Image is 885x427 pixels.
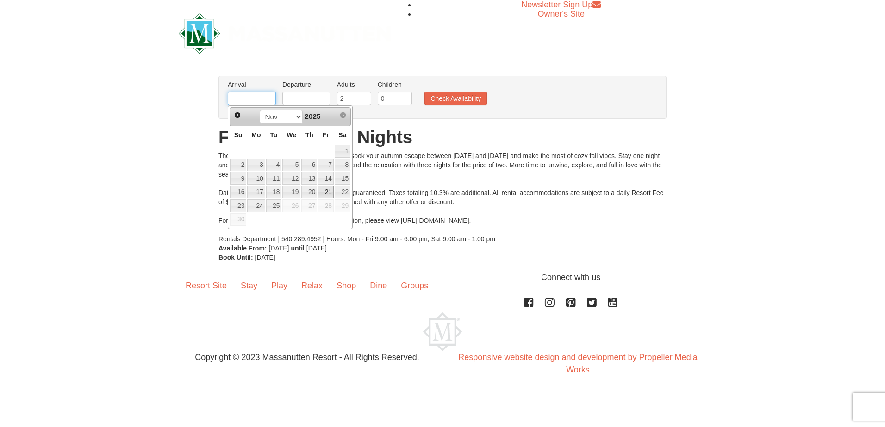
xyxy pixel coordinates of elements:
[266,172,282,185] a: 11
[458,353,697,374] a: Responsive website design and development by Propeller Media Works
[301,185,318,199] td: available
[266,186,282,199] a: 18
[334,158,351,172] td: available
[318,171,334,185] td: available
[423,312,462,351] img: Massanutten Resort Logo
[251,131,261,139] span: Monday
[291,244,305,252] strong: until
[301,171,318,185] td: available
[268,244,289,252] span: [DATE]
[318,185,334,199] td: available
[270,131,277,139] span: Tuesday
[318,159,334,171] a: 7
[282,159,300,171] a: 5
[218,244,267,252] strong: Available From:
[301,199,318,213] td: unAvailable
[338,131,346,139] span: Saturday
[318,186,334,199] a: 21
[305,112,320,120] span: 2025
[266,159,282,171] a: 4
[230,213,247,226] td: unAvailable
[179,21,391,43] a: Massanutten Resort
[247,199,265,212] a: 24
[424,91,487,105] button: Check Availability
[318,172,334,185] a: 14
[255,254,275,261] span: [DATE]
[230,172,246,185] a: 9
[230,158,247,172] td: available
[231,109,244,122] a: Prev
[282,158,301,172] td: available
[318,158,334,172] td: available
[334,171,351,185] td: available
[247,171,265,185] td: available
[282,199,301,213] td: unAvailable
[282,199,300,212] span: 26
[247,158,265,172] td: available
[301,158,318,172] td: available
[363,271,394,300] a: Dine
[282,185,301,199] td: available
[172,351,442,364] p: Copyright © 2023 Massanutten Resort - All Rights Reserved.
[266,171,282,185] td: available
[305,131,313,139] span: Thursday
[266,185,282,199] td: available
[179,271,234,300] a: Resort Site
[294,271,330,300] a: Relax
[266,199,282,213] td: available
[335,172,350,185] a: 15
[538,9,585,18] a: Owner's Site
[234,111,241,119] span: Prev
[247,159,265,171] a: 3
[330,271,363,300] a: Shop
[334,199,351,213] td: unAvailable
[230,199,246,212] a: 23
[378,80,412,89] label: Children
[339,111,347,119] span: Next
[323,131,329,139] span: Friday
[266,199,282,212] a: 25
[301,172,317,185] a: 13
[230,199,247,213] td: available
[234,131,243,139] span: Sunday
[228,80,276,89] label: Arrival
[234,271,264,300] a: Stay
[247,199,265,213] td: available
[394,271,435,300] a: Groups
[318,199,334,212] span: 28
[287,131,296,139] span: Wednesday
[264,271,294,300] a: Play
[266,158,282,172] td: available
[218,151,667,244] div: The longer you stay, the more nights you get! Book your autumn escape between [DATE] and [DATE] a...
[306,244,327,252] span: [DATE]
[337,80,371,89] label: Adults
[230,213,246,226] span: 30
[334,144,351,158] td: available
[179,271,706,284] p: Connect with us
[230,171,247,185] td: available
[318,199,334,213] td: unAvailable
[247,172,265,185] a: 10
[335,159,350,171] a: 8
[282,172,300,185] a: 12
[282,171,301,185] td: available
[218,128,667,146] h1: Falling for More Nights
[337,109,349,122] a: Next
[301,186,317,199] a: 20
[301,159,317,171] a: 6
[334,185,351,199] td: available
[282,80,330,89] label: Departure
[179,13,391,54] img: Massanutten Resort Logo
[230,186,246,199] a: 16
[335,145,350,158] a: 1
[247,185,265,199] td: available
[335,186,350,199] a: 22
[335,199,350,212] span: 29
[301,199,317,212] span: 27
[282,186,300,199] a: 19
[230,185,247,199] td: available
[247,186,265,199] a: 17
[218,254,253,261] strong: Book Until:
[230,159,246,171] a: 2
